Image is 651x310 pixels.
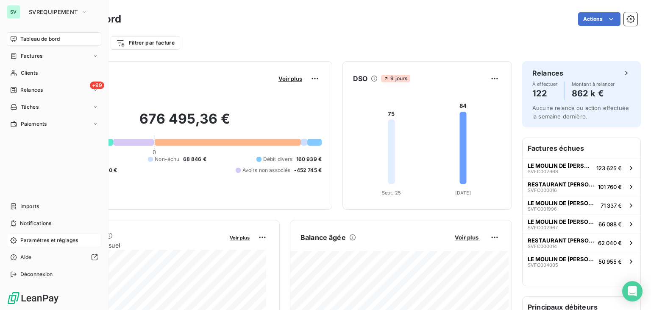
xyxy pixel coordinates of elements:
span: LE MOULIN DE [PERSON_NAME] - SAS [PERSON_NAME] [528,200,597,206]
button: Filtrer par facture [111,36,180,50]
tspan: [DATE] [455,190,471,196]
span: Montant à relancer [572,82,615,87]
span: Tâches [21,103,39,111]
span: RESTAURANT [PERSON_NAME] [528,237,595,244]
span: Voir plus [278,75,302,82]
div: SV [7,5,20,19]
span: 101 760 € [598,183,622,190]
button: LE MOULIN DE [PERSON_NAME] - SAS [PERSON_NAME]SVFC00199671 337 € [523,196,640,214]
span: Tableau de bord [20,35,60,43]
button: Voir plus [227,234,252,241]
span: 68 846 € [183,155,206,163]
h4: 862 k € [572,87,615,100]
span: Voir plus [455,234,479,241]
span: SVFC002967 [528,225,558,230]
span: 123 625 € [596,165,622,172]
span: Aucune relance ou action effectuée la semaine dernière. [532,104,629,120]
span: Déconnexion [20,271,53,278]
span: 71 337 € [601,202,622,209]
span: SVFC000016 [528,188,557,193]
span: 50 955 € [598,258,622,265]
span: SVFC001996 [528,206,557,211]
button: LE MOULIN DE [PERSON_NAME] - SAS [PERSON_NAME]SVFC00400550 955 € [523,252,640,271]
span: SVFC000014 [528,244,557,249]
button: RESTAURANT [PERSON_NAME]SVFC00001462 040 € [523,233,640,252]
span: 0 [153,149,156,155]
div: Open Intercom Messenger [622,281,643,302]
button: Actions [578,12,620,26]
h6: Relances [532,68,563,78]
h4: 122 [532,87,558,100]
span: SVFC004005 [528,262,558,268]
span: Paramètres et réglages [20,237,78,244]
img: Logo LeanPay [7,291,59,305]
h6: Balance âgée [300,232,346,242]
tspan: Sept. 25 [382,190,401,196]
span: RESTAURANT [PERSON_NAME] [528,181,595,188]
span: Paiements [21,120,47,128]
button: RESTAURANT [PERSON_NAME]SVFC000016101 760 € [523,177,640,196]
span: LE MOULIN DE [PERSON_NAME] - SAS [PERSON_NAME] [528,162,593,169]
span: Débit divers [263,155,293,163]
span: 160 939 € [296,155,322,163]
span: Non-échu [155,155,179,163]
span: 66 088 € [598,221,622,228]
span: -452 745 € [294,166,322,174]
span: Clients [21,69,38,77]
span: +99 [90,82,104,89]
span: Avoirs non associés [242,166,291,174]
button: LE MOULIN DE [PERSON_NAME] - SAS [PERSON_NAME]SVFC002968123 625 € [523,158,640,177]
a: Aide [7,251,101,264]
button: Voir plus [276,75,305,82]
span: SVFC002968 [528,169,558,174]
span: Chiffre d'affaires mensuel [48,241,224,250]
span: LE MOULIN DE [PERSON_NAME] - SAS [PERSON_NAME] [528,218,595,225]
span: Relances [20,86,43,94]
span: LE MOULIN DE [PERSON_NAME] - SAS [PERSON_NAME] [528,256,595,262]
span: Voir plus [230,235,250,241]
span: Imports [20,203,39,210]
span: 62 040 € [598,240,622,246]
h2: 676 495,36 € [48,110,322,136]
h6: DSO [353,73,367,84]
span: À effectuer [532,82,558,87]
span: SVREQUIPEMENT [29,8,78,15]
button: LE MOULIN DE [PERSON_NAME] - SAS [PERSON_NAME]SVFC00296766 088 € [523,214,640,233]
button: Voir plus [452,234,481,241]
h6: Factures échues [523,138,640,158]
span: Factures [21,52,42,60]
span: Notifications [20,220,51,227]
span: 9 jours [381,75,410,82]
span: Aide [20,254,32,261]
